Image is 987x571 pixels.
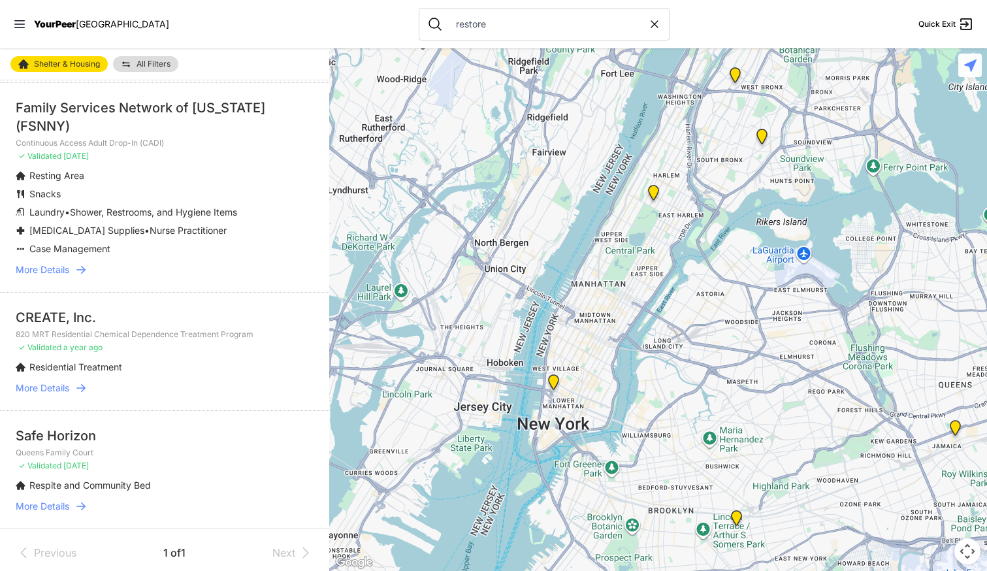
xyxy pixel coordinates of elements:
[29,480,151,491] span: Respite and Community Bed
[29,206,65,218] span: Laundry
[34,545,76,561] span: Previous
[448,18,648,31] input: Search
[63,151,89,161] span: [DATE]
[163,546,170,559] span: 1
[16,263,314,276] a: More Details
[150,225,227,236] span: Nurse Practitioner
[34,18,76,29] span: YourPeer
[10,56,108,72] a: Shelter & Housing
[29,361,122,372] span: Residential Treatment
[16,500,314,513] a: More Details
[272,545,295,561] span: Next
[545,374,562,395] div: Main Location, SoHo, DYCD Youth Drop-in Center
[16,138,314,148] p: Continuous Access Adult Drop-In (CADI)
[16,99,314,135] div: Family Services Network of [US_STATE] (FSNNY)
[70,206,237,218] span: Shower, Restrooms, and Hygiene Items
[170,546,181,559] span: of
[29,225,144,236] span: [MEDICAL_DATA] Supplies
[16,308,314,327] div: CREATE, Inc.
[16,427,314,445] div: Safe Horizon
[29,170,84,181] span: Resting Area
[954,538,980,564] button: Map camera controls
[76,18,169,29] span: [GEOGRAPHIC_DATA]
[18,151,61,161] span: ✓ Validated
[947,420,963,441] div: Jamaica DYCD Youth Drop-in Center - Safe Space (grey door between Tabernacle of Prayer and Hot Po...
[727,67,743,88] div: Bronx Recovery Support Center
[63,461,89,470] span: [DATE]
[29,243,110,254] span: Case Management
[16,448,314,458] p: Queens Family Court
[645,185,662,206] div: 820 MRT Residential Chemical Dependence Treatment Program
[65,206,70,218] span: •
[918,16,974,32] a: Quick Exit
[728,510,745,531] div: Continuous Access Adult Drop-In (CADI)
[16,263,69,276] span: More Details
[16,382,314,395] a: More Details
[16,329,314,340] p: 820 MRT Residential Chemical Dependence Treatment Program
[16,382,69,395] span: More Details
[181,546,186,559] span: 1
[332,554,376,571] img: Google
[144,225,150,236] span: •
[113,56,178,72] a: All Filters
[29,188,61,199] span: Snacks
[34,60,100,68] span: Shelter & Housing
[754,129,770,150] div: Bronx
[63,342,103,352] span: a year ago
[918,19,956,29] span: Quick Exit
[332,554,376,571] a: Open this area in Google Maps (opens a new window)
[18,342,61,352] span: ✓ Validated
[137,60,170,68] span: All Filters
[18,461,61,470] span: ✓ Validated
[34,20,169,28] a: YourPeer[GEOGRAPHIC_DATA]
[16,500,69,513] span: More Details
